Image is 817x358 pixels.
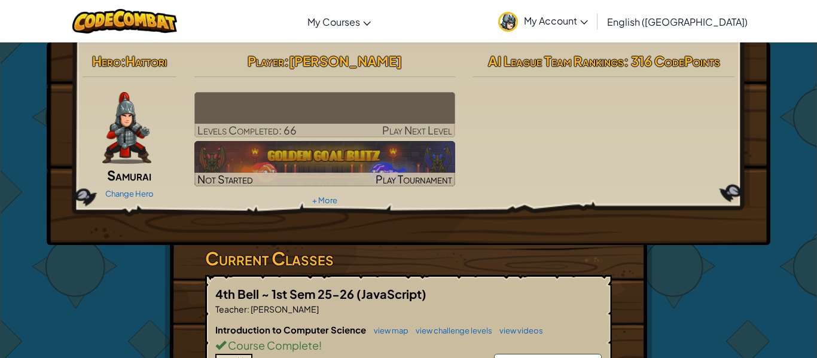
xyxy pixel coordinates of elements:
[319,338,322,352] span: !
[247,304,249,314] span: :
[248,53,284,69] span: Player
[72,9,177,33] img: CodeCombat logo
[492,2,594,40] a: My Account
[194,92,456,137] a: Play Next Level
[289,53,402,69] span: [PERSON_NAME]
[215,324,368,335] span: Introduction to Computer Science
[368,326,408,335] a: view map
[382,123,452,137] span: Play Next Level
[601,5,754,38] a: English ([GEOGRAPHIC_DATA])
[301,5,377,38] a: My Courses
[92,53,121,69] span: Hero
[624,53,720,69] span: : 316 CodePoints
[197,123,297,137] span: Levels Completed: 66
[215,304,247,314] span: Teacher
[312,195,337,205] a: + More
[197,172,253,186] span: Not Started
[121,53,126,69] span: :
[498,12,518,32] img: avatar
[410,326,492,335] a: view challenge levels
[488,53,624,69] span: AI League Team Rankings
[249,304,319,314] span: [PERSON_NAME]
[524,14,588,27] span: My Account
[376,172,452,186] span: Play Tournament
[493,326,543,335] a: view videos
[356,286,426,301] span: (JavaScript)
[105,189,154,198] a: Change Hero
[215,286,356,301] span: 4th Bell ~ 1st Sem 25-26
[126,53,167,69] span: Hattori
[307,16,360,28] span: My Courses
[284,53,289,69] span: :
[107,167,151,183] span: Samurai
[226,338,319,352] span: Course Complete
[194,141,456,186] a: Not StartedPlay Tournament
[607,16,748,28] span: English ([GEOGRAPHIC_DATA])
[102,92,151,164] img: samurai.pose.png
[194,141,456,186] img: Golden Goal
[205,245,612,272] h3: Current Classes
